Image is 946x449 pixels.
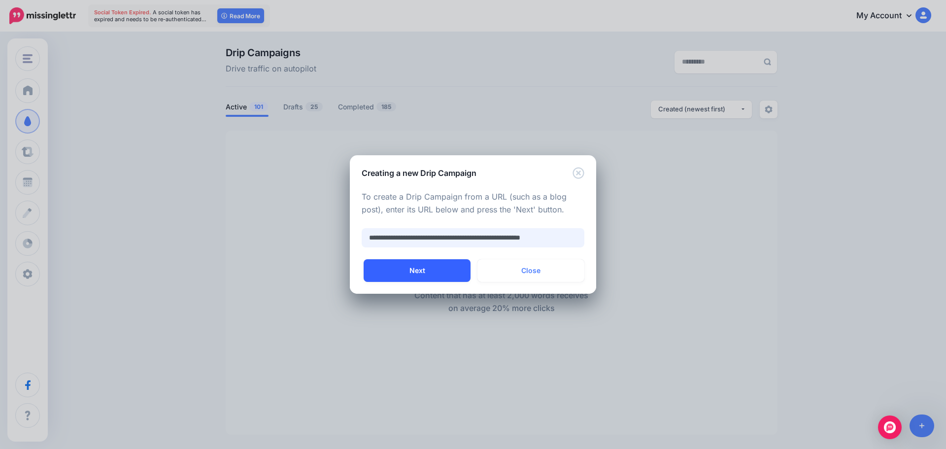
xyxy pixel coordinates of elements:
button: Close [477,259,584,282]
div: Open Intercom Messenger [878,415,902,439]
button: Close [573,167,584,179]
p: To create a Drip Campaign from a URL (such as a blog post), enter its URL below and press the 'Ne... [362,191,584,216]
button: Next [364,259,471,282]
h5: Creating a new Drip Campaign [362,167,476,179]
